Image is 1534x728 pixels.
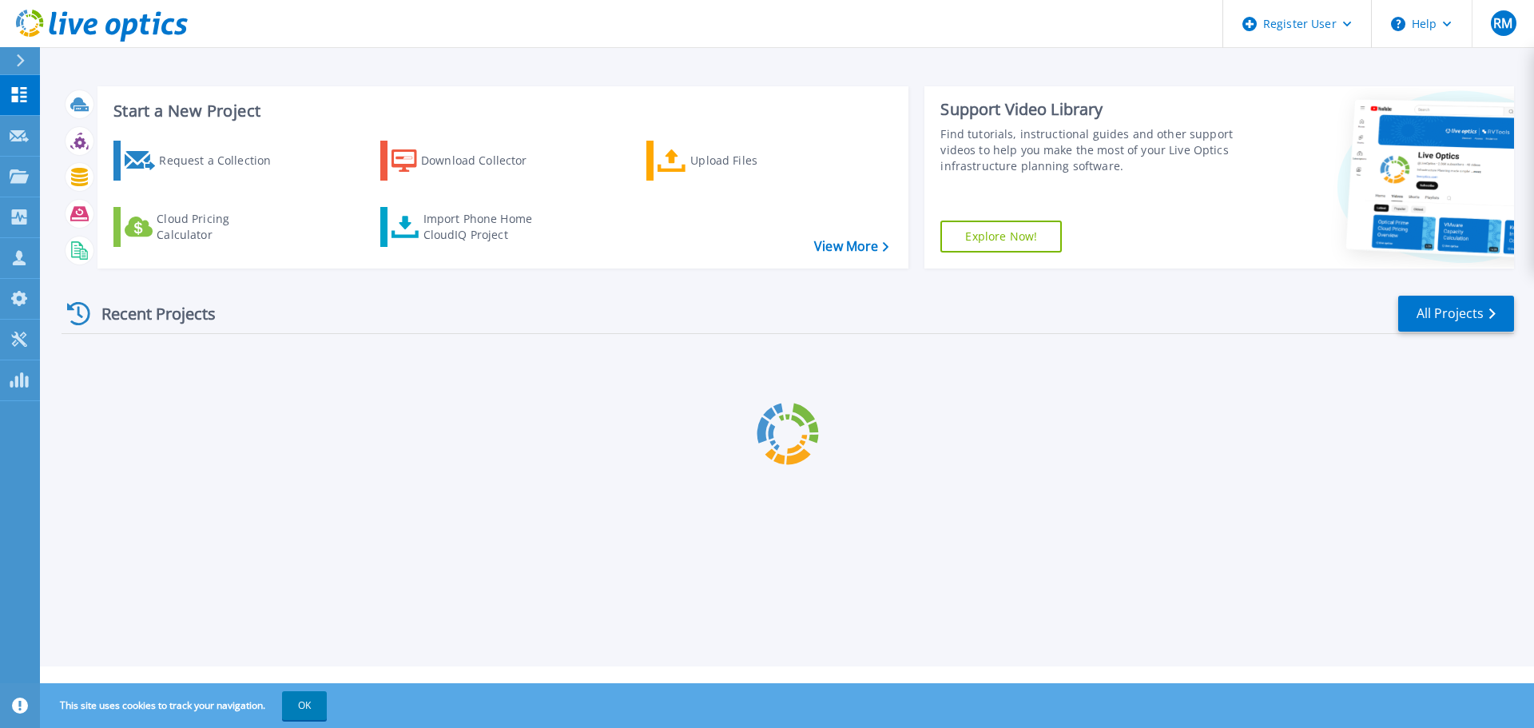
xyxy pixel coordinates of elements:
[113,207,292,247] a: Cloud Pricing Calculator
[113,102,888,120] h3: Start a New Project
[940,126,1241,174] div: Find tutorials, instructional guides and other support videos to help you make the most of your L...
[940,221,1062,253] a: Explore Now!
[380,141,558,181] a: Download Collector
[1398,296,1514,332] a: All Projects
[940,99,1241,120] div: Support Video Library
[44,691,327,720] span: This site uses cookies to track your navigation.
[113,141,292,181] a: Request a Collection
[646,141,825,181] a: Upload Files
[159,145,287,177] div: Request a Collection
[814,239,888,254] a: View More
[1493,17,1512,30] span: RM
[157,211,284,243] div: Cloud Pricing Calculator
[421,145,549,177] div: Download Collector
[423,211,548,243] div: Import Phone Home CloudIQ Project
[690,145,818,177] div: Upload Files
[282,691,327,720] button: OK
[62,294,237,333] div: Recent Projects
